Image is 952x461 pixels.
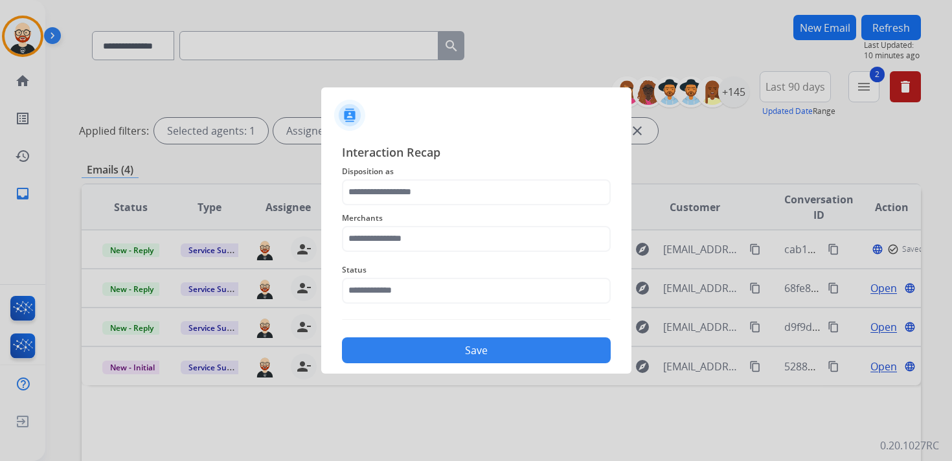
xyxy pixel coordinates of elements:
[342,143,611,164] span: Interaction Recap
[342,337,611,363] button: Save
[880,438,939,453] p: 0.20.1027RC
[342,164,611,179] span: Disposition as
[342,210,611,226] span: Merchants
[334,100,365,131] img: contactIcon
[342,319,611,320] img: contact-recap-line.svg
[342,262,611,278] span: Status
